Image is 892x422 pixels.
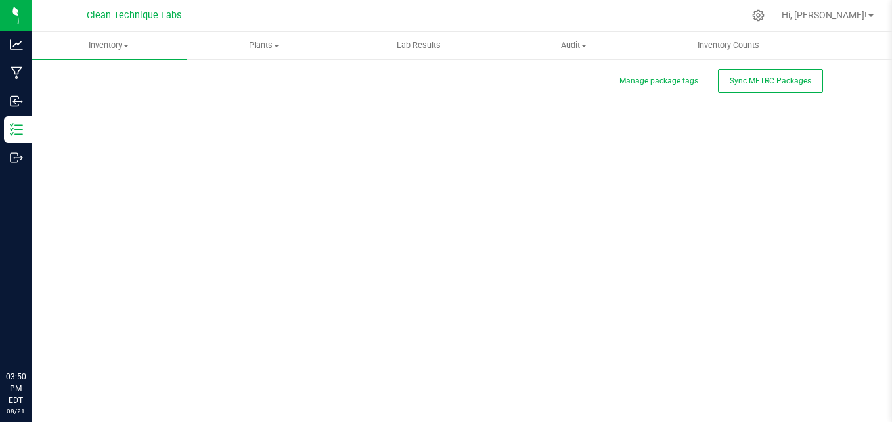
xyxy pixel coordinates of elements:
[10,95,23,108] inline-svg: Inbound
[497,39,650,51] span: Audit
[10,151,23,164] inline-svg: Outbound
[750,9,767,22] div: Manage settings
[187,32,342,59] a: Plants
[680,39,777,51] span: Inventory Counts
[6,406,26,416] p: 08/21
[187,39,341,51] span: Plants
[32,39,187,51] span: Inventory
[730,76,811,85] span: Sync METRC Packages
[619,76,698,87] button: Manage package tags
[651,32,806,59] a: Inventory Counts
[6,371,26,406] p: 03:50 PM EDT
[87,10,181,21] span: Clean Technique Labs
[379,39,458,51] span: Lab Results
[782,10,867,20] span: Hi, [PERSON_NAME]!
[718,69,823,93] button: Sync METRC Packages
[10,38,23,51] inline-svg: Analytics
[10,66,23,80] inline-svg: Manufacturing
[32,32,187,59] a: Inventory
[342,32,497,59] a: Lab Results
[10,123,23,136] inline-svg: Inventory
[496,32,651,59] a: Audit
